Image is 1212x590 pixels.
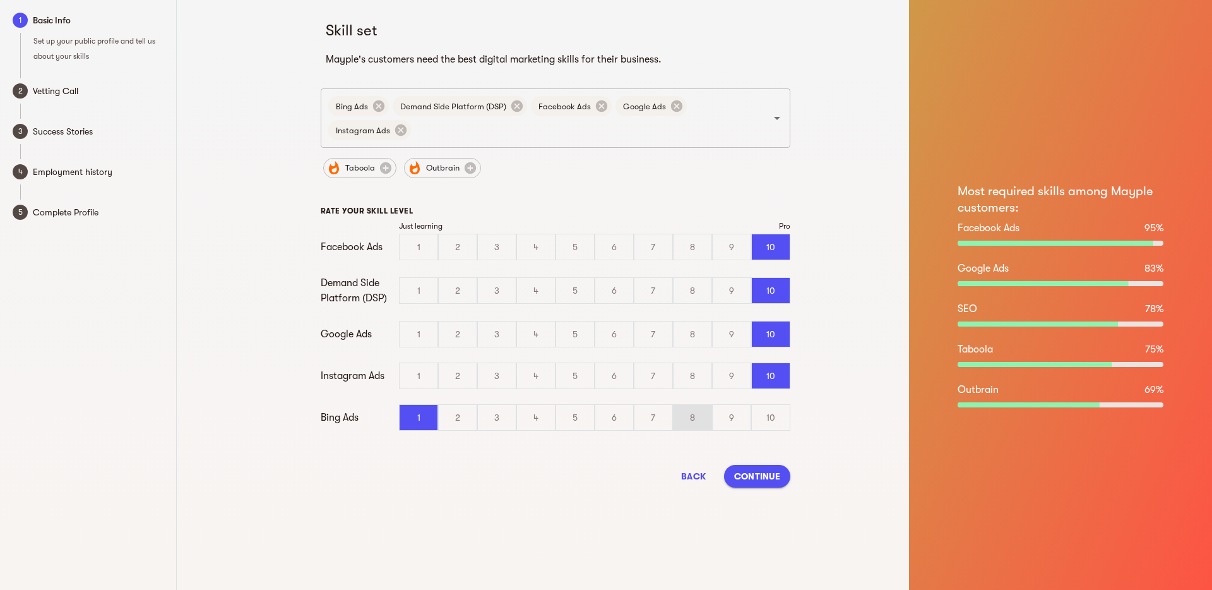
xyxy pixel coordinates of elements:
span: Outbrain [419,160,467,176]
span: Continue [734,469,780,484]
div: Instagram Ads [328,120,411,140]
span: Back [679,469,709,484]
p: 83 % [1144,261,1163,276]
div: 3 [478,322,516,347]
div: 3 [478,363,516,388]
div: 5 [556,405,594,430]
text: 1 [19,16,22,25]
p: 78 % [1145,301,1163,316]
div: 9 [713,322,751,347]
div: 7 [634,234,672,260]
button: Open [768,109,786,127]
p: SEO [958,301,977,316]
span: Google Ads [615,100,674,112]
div: 9 [713,278,751,303]
div: 6 [595,322,633,347]
h6: Mayple's customers need the best digital marketing skills for their business. [326,51,785,68]
div: 2 [439,322,477,347]
div: 8 [674,405,711,430]
div: 9 [713,234,751,260]
p: Bing Ads [321,410,399,425]
span: Set up your public profile and tell us about your skills [33,37,155,61]
div: 5 [556,322,594,347]
div: 2 [439,278,477,303]
div: 7 [634,363,672,388]
div: 5 [556,363,594,388]
div: 4 [517,234,555,260]
p: Demand Side Platform (DSP) [321,275,399,306]
div: 10 [752,363,790,388]
div: 8 [674,278,711,303]
span: Complete Profile [33,205,163,220]
div: 7 [634,405,672,430]
span: Success Stories [33,124,163,139]
p: Facebook Ads [321,239,399,255]
div: 9 [713,363,751,388]
div: 8 [674,363,711,388]
div: 4 [517,322,555,347]
div: 10 [752,234,790,260]
div: 7 [634,322,672,347]
div: 3 [478,405,516,430]
div: 9 [713,405,751,430]
span: Instagram Ads [328,124,398,136]
button: Back [674,465,714,488]
span: Taboola [338,160,383,176]
div: 2 [439,234,477,260]
p: 75 % [1145,342,1163,357]
div: 6 [595,363,633,388]
p: Facebook Ads [958,220,1019,236]
p: Taboola [958,342,993,357]
div: 2 [439,363,477,388]
div: Google Ads [615,96,687,116]
button: Continue [724,465,790,488]
h6: Most required skills among Mayple customers: [958,183,1163,216]
span: Basic Info [33,13,163,28]
div: Taboola [323,158,396,178]
div: 4 [517,405,555,430]
div: 10 [752,322,790,347]
div: Demand Side Platform (DSP) [393,96,527,116]
div: 8 [674,234,711,260]
div: 10 [752,405,790,430]
span: Just learning [399,221,443,231]
div: 1 [400,405,437,430]
div: 5 [556,234,594,260]
div: 7 [634,278,672,303]
div: 10 [752,278,790,303]
p: 69 % [1144,382,1163,397]
div: 3 [478,278,516,303]
div: 8 [674,322,711,347]
p: 95 % [1144,220,1163,236]
p: Instagram Ads [321,368,399,383]
p: Google Ads [321,327,399,342]
div: 1 [400,363,437,388]
text: 3 [18,127,23,136]
div: Facebook Ads [531,96,612,116]
span: Bing Ads [328,100,376,112]
div: 3 [478,234,516,260]
span: Pro [779,221,790,231]
div: 1 [400,322,437,347]
p: Google Ads [958,261,1009,276]
span: Employment history [33,164,163,179]
p: Outbrain [958,382,999,397]
div: 5 [556,278,594,303]
div: Bing Ads [328,96,389,116]
div: 2 [439,405,477,430]
span: Facebook Ads [531,100,598,112]
text: 4 [18,167,23,176]
text: 2 [18,87,23,95]
div: 1 [400,278,437,303]
span: Vetting Call [33,83,163,99]
span: RATE YOUR SKILL LEVEL [321,207,413,215]
span: Demand Side Platform (DSP) [393,100,514,112]
div: 1 [400,234,437,260]
div: 4 [517,278,555,303]
h5: Skill set [326,20,785,40]
div: Outbrain [404,158,481,178]
div: 6 [595,278,633,303]
text: 5 [18,208,23,217]
div: 4 [517,363,555,388]
div: 6 [595,405,633,430]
